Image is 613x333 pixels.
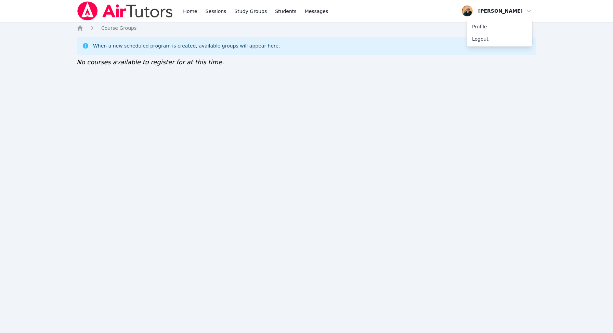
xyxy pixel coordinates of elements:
[305,8,328,15] span: Messages
[77,1,173,21] img: Air Tutors
[467,33,532,45] button: Logout
[77,58,224,66] span: No courses available to register for at this time.
[77,25,536,31] nav: Breadcrumb
[101,25,136,31] a: Course Groups
[93,42,280,49] div: When a new scheduled program is created, available groups will appear here.
[467,21,532,33] a: Profile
